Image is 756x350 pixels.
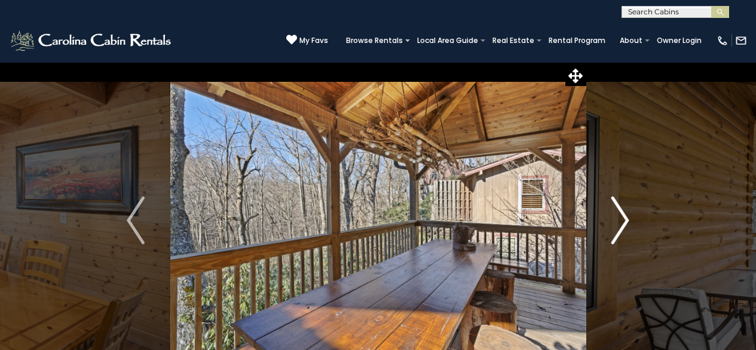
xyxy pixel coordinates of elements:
a: Local Area Guide [411,32,484,49]
img: arrow [127,197,145,244]
a: Browse Rentals [340,32,409,49]
a: About [614,32,648,49]
img: White-1-2.png [9,29,175,53]
img: arrow [611,197,629,244]
span: My Favs [299,35,328,46]
a: Rental Program [543,32,611,49]
img: mail-regular-white.png [735,35,747,47]
a: Real Estate [486,32,540,49]
img: phone-regular-white.png [717,35,729,47]
a: My Favs [286,34,328,47]
a: Owner Login [651,32,708,49]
